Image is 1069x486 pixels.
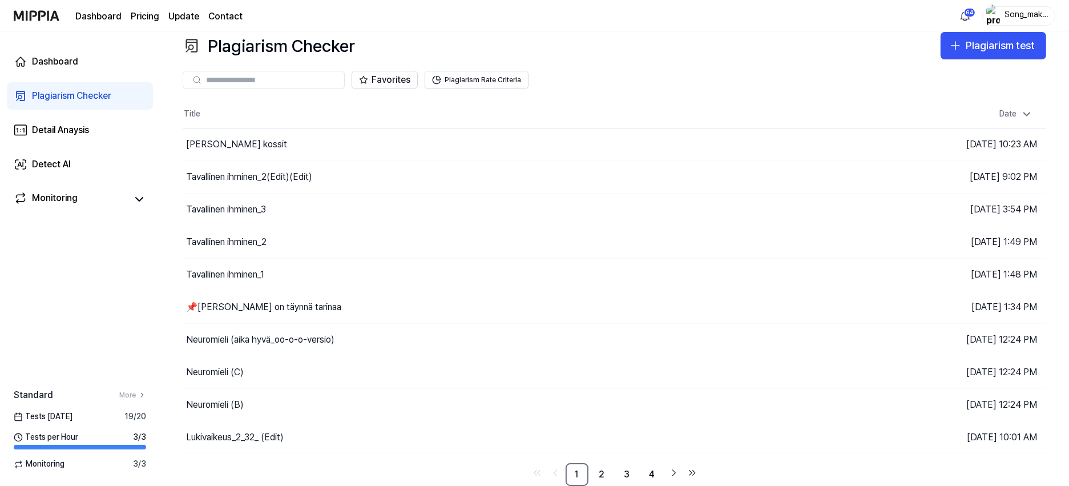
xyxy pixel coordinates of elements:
a: Detail Anaysis [7,117,153,144]
a: More [119,391,146,400]
td: [DATE] 12:24 PM [830,356,1046,388]
div: Tavallinen ihminen_1 [186,268,264,282]
div: Neuromieli (B) [186,398,244,412]
button: Plagiarism test [941,32,1046,59]
a: Dashboard [7,48,153,75]
div: Tavallinen ihminen_3 [186,203,266,216]
span: Standard [14,388,53,402]
td: [DATE] 1:48 PM [830,258,1046,291]
td: [DATE] 10:23 AM [830,128,1046,160]
a: Detect AI [7,151,153,178]
td: [DATE] 10:01 AM [830,421,1046,453]
a: Go to previous page [547,465,563,481]
a: 3 [616,463,639,486]
span: 3 / 3 [133,432,146,443]
td: [DATE] 3:54 PM [830,193,1046,226]
a: 4 [641,463,664,486]
div: 📌[PERSON_NAME] on täynnä tarinaa [186,300,341,314]
th: Title [183,101,830,128]
a: Go to last page [684,465,700,481]
td: [DATE] 12:24 PM [830,323,1046,356]
button: Favorites [352,71,418,89]
td: [DATE] 12:24 PM [830,388,1046,421]
div: Lukivaikeus_2_32_ (Edit) [186,431,284,444]
div: Song_maker_44 [1003,9,1048,22]
span: 3 / 3 [133,459,146,470]
div: Detect AI [32,158,71,171]
span: 19 / 20 [124,411,146,423]
img: profile [986,5,1000,27]
div: Date [995,105,1037,123]
div: Tavallinen ihminen_2 [186,235,267,249]
div: Monitoring [32,191,78,207]
a: Go to next page [666,465,682,481]
nav: pagination [183,463,1046,486]
div: 64 [964,8,975,17]
button: Pricing [131,10,159,23]
td: [DATE] 9:02 PM [830,160,1046,193]
div: Detail Anaysis [32,123,89,137]
div: [PERSON_NAME] kossit [186,138,287,151]
a: 2 [591,463,614,486]
a: Update [168,10,199,23]
button: 알림64 [956,7,974,25]
a: 1 [566,463,588,486]
span: Tests per Hour [14,432,78,443]
div: Neuromieli (aika hyvä_oo-o-o-versio) [186,333,334,347]
div: Plagiarism Checker [183,32,355,59]
a: Plagiarism Checker [7,82,153,110]
a: Dashboard [75,10,122,23]
a: Monitoring [14,191,128,207]
img: 알림 [958,9,972,23]
button: Plagiarism Rate Criteria [425,71,529,89]
span: Tests [DATE] [14,411,72,423]
td: [DATE] 1:49 PM [830,226,1046,258]
div: Dashboard [32,55,78,69]
button: profileSong_maker_44 [982,6,1055,26]
div: Neuromieli (C) [186,365,244,379]
td: [DATE] 1:34 PM [830,291,1046,323]
a: Go to first page [529,465,545,481]
div: Tavallinen ihminen_2(Edit)(Edit) [186,170,312,184]
div: Plagiarism Checker [32,89,111,103]
a: Contact [208,10,243,23]
span: Monitoring [14,459,64,470]
div: Plagiarism test [966,38,1035,54]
